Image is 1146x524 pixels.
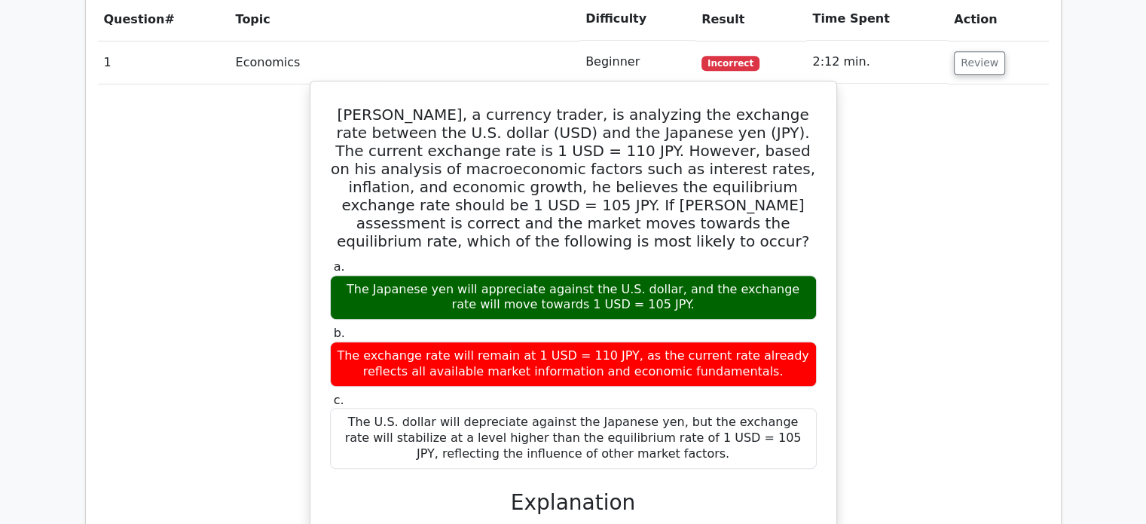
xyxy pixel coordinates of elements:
div: The Japanese yen will appreciate against the U.S. dollar, and the exchange rate will move towards... [330,275,817,320]
td: Economics [230,41,579,84]
td: 2:12 min. [806,41,948,84]
button: Review [954,51,1005,75]
div: The U.S. dollar will depreciate against the Japanese yen, but the exchange rate will stabilize at... [330,408,817,468]
span: Incorrect [701,56,759,71]
h3: Explanation [339,490,808,516]
span: b. [334,326,345,340]
h5: [PERSON_NAME], a currency trader, is analyzing the exchange rate between the U.S. dollar (USD) an... [329,106,818,250]
span: a. [334,259,345,274]
span: c. [334,393,344,407]
div: The exchange rate will remain at 1 USD = 110 JPY, as the current rate already reflects all availa... [330,342,817,387]
td: 1 [98,41,230,84]
td: Beginner [579,41,695,84]
span: Question [104,12,165,26]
